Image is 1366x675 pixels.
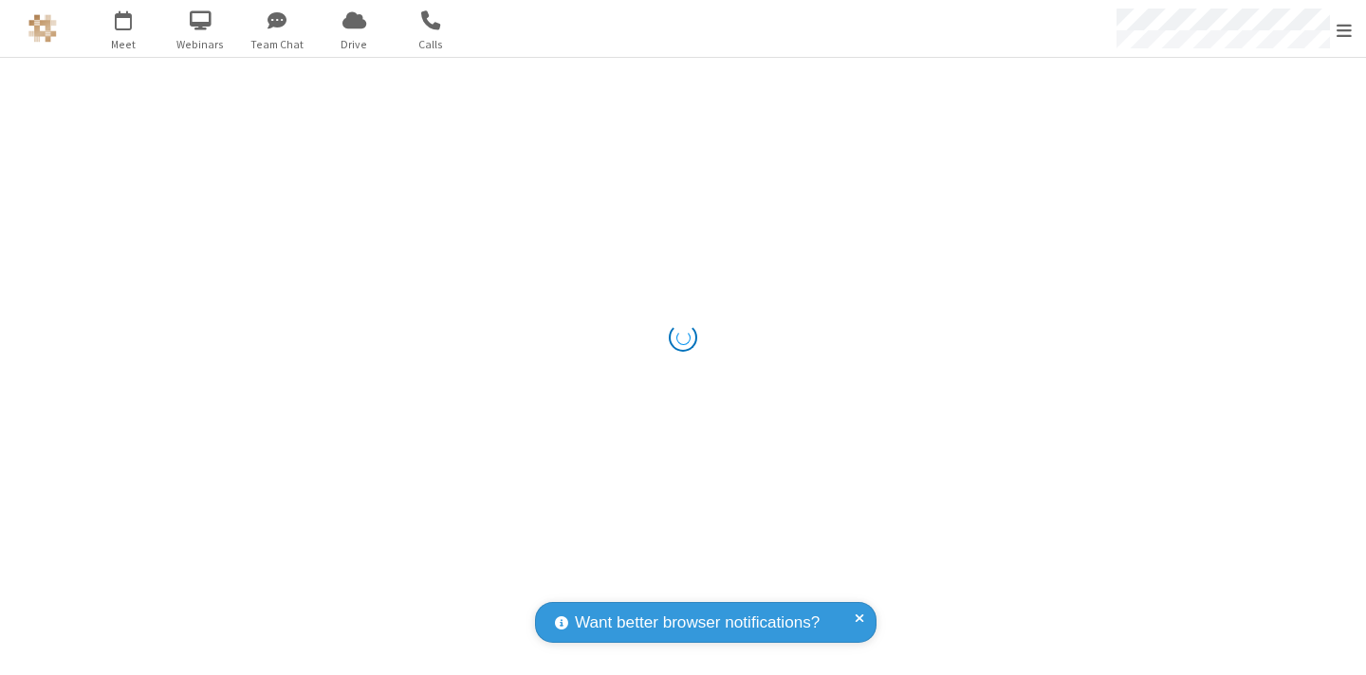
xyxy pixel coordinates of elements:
iframe: Chat [1319,626,1352,662]
span: Want better browser notifications? [575,611,820,635]
span: Calls [396,36,467,53]
span: Meet [88,36,159,53]
img: QA Selenium DO NOT DELETE OR CHANGE [28,14,57,43]
span: Team Chat [242,36,313,53]
span: Drive [319,36,390,53]
span: Webinars [165,36,236,53]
